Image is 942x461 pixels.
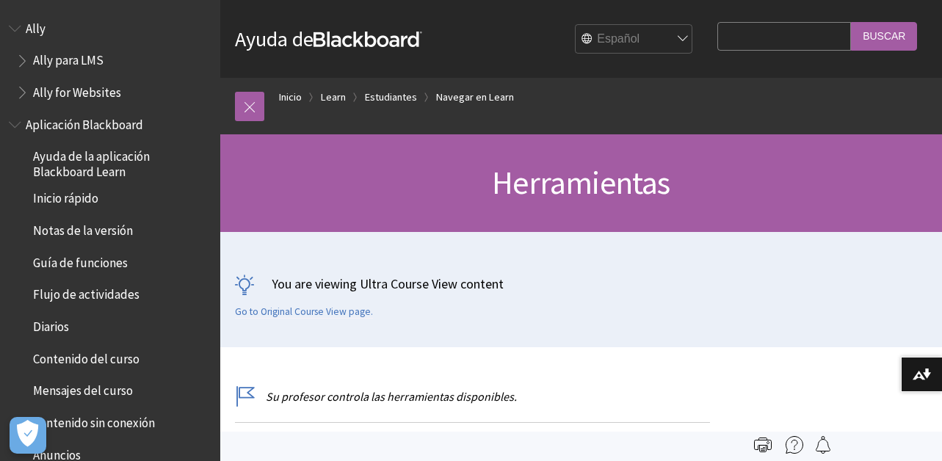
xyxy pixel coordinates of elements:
span: Ally para LMS [33,48,104,68]
span: Diarios [33,314,69,334]
a: Inicio [279,88,302,106]
p: You are viewing Ultra Course View content [235,275,927,293]
span: Aplicación Blackboard [26,112,143,132]
span: Contenido del curso [33,346,140,366]
span: Ally [26,16,46,36]
span: Herramientas [492,162,670,203]
a: Estudiantes [365,88,417,106]
span: Ayuda de la aplicación Blackboard Learn [33,145,210,179]
a: Learn [321,88,346,106]
select: Site Language Selector [576,25,693,54]
a: Ayuda deBlackboard [235,26,422,52]
button: Abrir preferencias [10,417,46,454]
span: Flujo de actividades [33,283,140,302]
strong: Blackboard [314,32,422,47]
span: Inicio rápido [33,186,98,206]
span: Notas de la versión [33,218,133,238]
img: More help [786,436,803,454]
p: Su profesor controla las herramientas disponibles. [235,388,710,404]
input: Buscar [851,22,917,51]
img: Print [754,436,772,454]
nav: Book outline for Anthology Ally Help [9,16,211,105]
img: Follow this page [814,436,832,454]
span: Ally for Websites [33,80,121,100]
span: Mensajes del curso [33,379,133,399]
a: Navegar en Learn [436,88,514,106]
a: Go to Original Course View page. [235,305,373,319]
span: Contenido sin conexión [33,410,155,430]
span: Guía de funciones [33,250,128,270]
